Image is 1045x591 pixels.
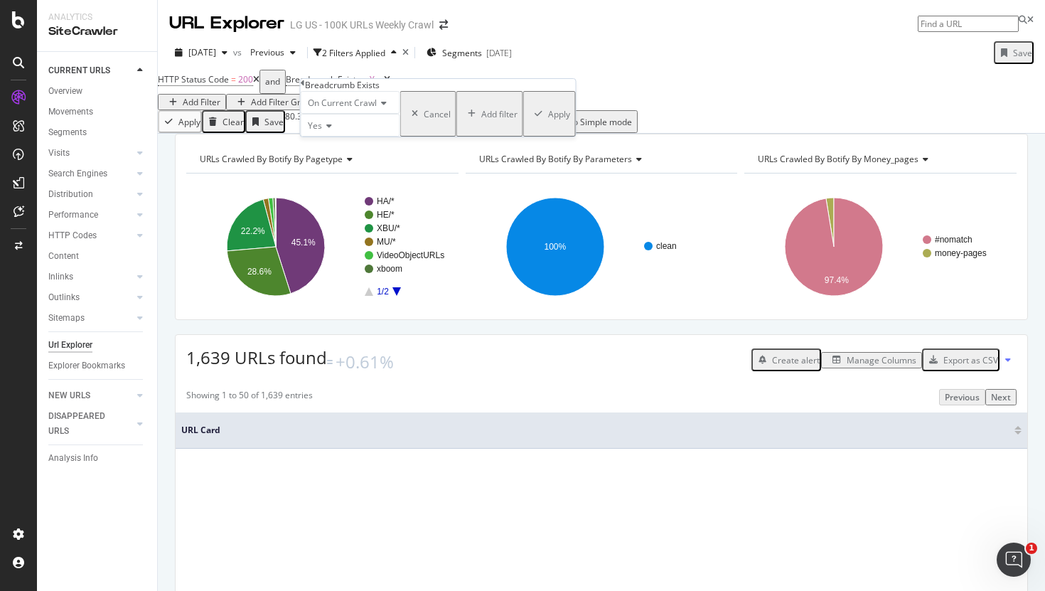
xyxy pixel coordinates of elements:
a: NEW URLS [48,388,133,403]
span: = [363,73,368,85]
div: and [265,72,280,92]
text: xboom [377,265,402,275]
text: 28.6% [247,267,272,277]
div: Analysis Info [48,451,98,466]
div: Search Engines [48,166,107,181]
button: Save [994,41,1034,64]
div: Distribution [48,187,93,202]
text: 45.1% [291,238,316,248]
a: Inlinks [48,270,133,284]
div: Previous [945,391,980,403]
input: Find a URL [918,16,1019,32]
div: 2 Filters Applied [322,47,385,59]
button: Clear [202,110,245,133]
span: URL Card [181,424,1011,437]
button: Add Filter Group [226,94,321,110]
span: Yes [308,119,322,132]
text: 97.4% [825,276,849,286]
div: Manage Columns [847,354,916,366]
a: Url Explorer [48,338,147,353]
a: Explorer Bookmarks [48,358,147,373]
text: 22.2% [241,226,265,236]
button: Next [985,389,1017,405]
div: arrow-right-arrow-left [439,20,448,30]
span: HTTP Status Code [158,73,229,85]
h4: URLs Crawled By Botify By money_pages [755,148,1004,171]
span: URLs Crawled By Botify By money_pages [758,153,918,165]
button: Export as CSV [922,348,1000,371]
div: Overview [48,84,82,99]
span: Breadcrumb Exists [286,73,360,85]
button: Save [245,110,285,133]
a: HTTP Codes [48,228,133,243]
a: Movements [48,105,147,119]
h4: URLs Crawled By Botify By parameters [476,148,725,171]
text: #nomatch [935,235,972,245]
div: URL Explorer [169,11,284,36]
span: URLs Crawled By Botify By parameters [479,153,632,165]
div: Switch back to Simple mode [522,116,632,128]
span: On Current Crawl [308,97,377,109]
div: Sitemaps [48,311,85,326]
div: Performance [48,208,98,223]
div: Next [991,391,1011,403]
span: 200 [238,73,253,85]
div: 80.38 % URLs ( 2K on 2K ) [285,110,378,133]
span: 1,639 URLs found [186,346,327,369]
div: Save [264,116,284,128]
button: 2 Filters Applied [313,41,402,64]
div: times [402,48,409,57]
h4: URLs Crawled By Botify By pagetype [197,148,446,171]
span: URLs Crawled By Botify By pagetype [200,153,343,165]
button: Previous [939,389,985,405]
a: Outlinks [48,290,133,305]
a: Distribution [48,187,133,202]
div: Add Filter [183,96,220,108]
button: [DATE] [169,41,233,64]
div: Outlinks [48,290,80,305]
div: Breadcrumb Exists [305,79,380,91]
div: DISAPPEARED URLS [48,409,120,439]
button: Previous [245,41,301,64]
img: Equal [327,360,333,364]
a: Overview [48,84,147,99]
a: Search Engines [48,166,133,181]
div: HTTP Codes [48,228,97,243]
a: DISAPPEARED URLS [48,409,133,439]
button: Segments[DATE] [421,41,518,64]
text: VideoObjectURLs [377,251,444,261]
button: Apply [523,91,576,137]
svg: A chart. [186,185,459,309]
a: Sitemaps [48,311,133,326]
div: Visits [48,146,70,161]
div: Export as CSV [943,354,998,366]
div: LG US - 100K URLs Weekly Crawl [290,18,434,32]
div: Add filter [481,108,518,120]
a: Performance [48,208,133,223]
button: Manage Columns [821,352,922,368]
span: = [231,73,236,85]
div: Content [48,249,79,264]
div: Apply [548,108,570,120]
text: money-pages [935,249,987,259]
div: Cancel [424,108,451,120]
div: Save [1013,47,1032,59]
div: Add Filter Group [251,96,316,108]
div: CURRENT URLS [48,63,110,78]
div: Analytics [48,11,146,23]
button: Switch back to Simple mode [516,110,638,133]
span: Yes [370,73,384,85]
button: and [259,70,286,94]
text: 1/2 [377,287,389,297]
div: [DATE] [486,47,512,59]
div: +0.61% [336,350,394,374]
button: Cancel [400,91,456,137]
button: Apply [158,110,202,133]
div: Url Explorer [48,338,92,353]
svg: A chart. [744,185,1017,309]
span: vs [233,46,245,58]
svg: A chart. [466,185,738,309]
